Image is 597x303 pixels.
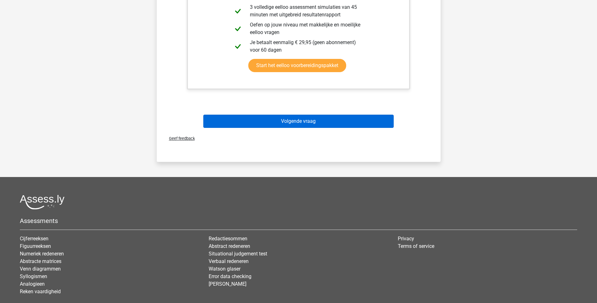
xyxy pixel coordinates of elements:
[20,289,61,294] a: Reken vaardigheid
[248,59,346,72] a: Start het eelloo voorbereidingspakket
[398,243,434,249] a: Terms of service
[20,236,48,242] a: Cijferreeksen
[20,258,61,264] a: Abstracte matrices
[209,281,246,287] a: [PERSON_NAME]
[398,236,414,242] a: Privacy
[20,251,64,257] a: Numeriek redeneren
[164,136,195,141] span: Geef feedback
[203,115,394,128] button: Volgende vraag
[209,243,250,249] a: Abstract redeneren
[20,217,577,225] h5: Assessments
[20,243,51,249] a: Figuurreeksen
[20,266,61,272] a: Venn diagrammen
[20,273,47,279] a: Syllogismen
[209,251,267,257] a: Situational judgement test
[209,273,251,279] a: Error data checking
[209,258,249,264] a: Verbaal redeneren
[209,266,240,272] a: Watson glaser
[209,236,247,242] a: Redactiesommen
[20,281,45,287] a: Analogieen
[20,195,65,209] img: Assessly logo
